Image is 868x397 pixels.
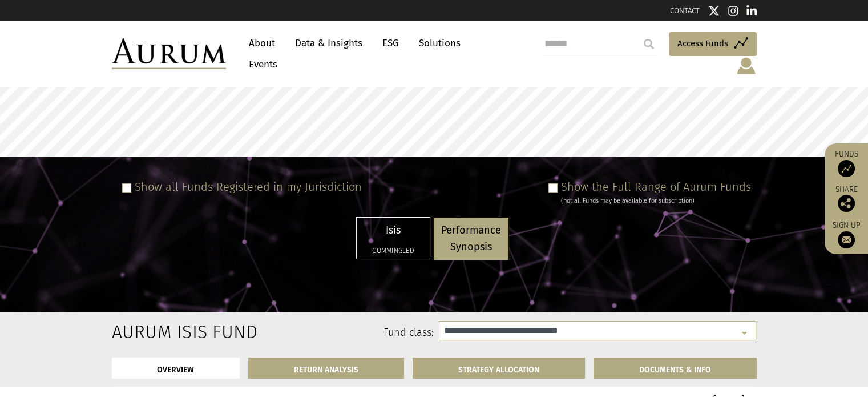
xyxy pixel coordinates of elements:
[669,32,757,56] a: Access Funds
[561,180,751,194] label: Show the Full Range of Aurum Funds
[135,180,362,194] label: Show all Funds Registered in my Jurisdiction
[838,195,855,212] img: Share this post
[561,196,751,206] div: (not all Funds may be available for subscription)
[441,222,501,255] p: Performance Synopsis
[838,231,855,248] img: Sign up to our newsletter
[222,326,434,340] label: Fund class:
[728,5,738,17] img: Instagram icon
[708,5,720,17] img: Twitter icon
[830,186,862,212] div: Share
[670,6,700,15] a: CONTACT
[677,37,728,50] span: Access Funds
[838,160,855,177] img: Access Funds
[830,220,862,248] a: Sign up
[736,56,757,75] img: account-icon.svg
[112,38,226,69] img: Aurum
[289,33,368,54] a: Data & Insights
[413,33,466,54] a: Solutions
[243,54,277,75] a: Events
[364,222,422,239] p: Isis
[830,149,862,177] a: Funds
[637,33,660,55] input: Submit
[377,33,405,54] a: ESG
[594,358,757,379] a: DOCUMENTS & INFO
[746,5,757,17] img: Linkedin icon
[248,358,404,379] a: RETURN ANALYSIS
[243,33,281,54] a: About
[413,358,585,379] a: STRATEGY ALLOCATION
[112,321,205,343] h2: Aurum Isis Fund
[364,247,422,254] h5: Commingled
